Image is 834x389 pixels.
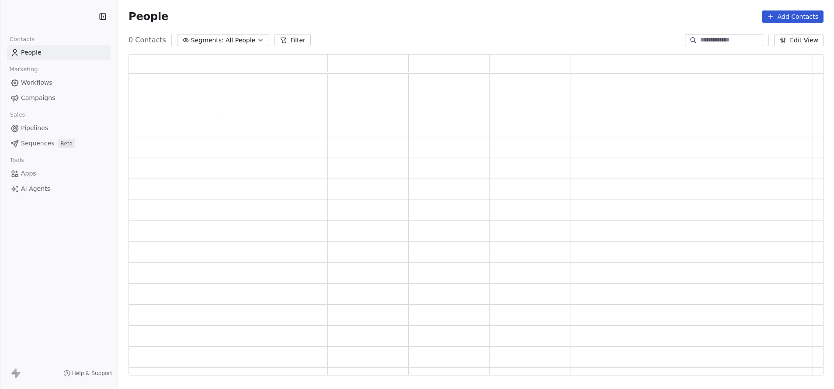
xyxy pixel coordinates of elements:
a: People [7,45,111,60]
button: Edit View [774,34,824,46]
span: Apps [21,169,36,178]
span: Segments: [191,36,224,45]
a: Pipelines [7,121,111,135]
span: Tools [6,154,28,167]
a: Workflows [7,76,111,90]
span: Help & Support [72,370,112,377]
a: Help & Support [63,370,112,377]
span: Beta [58,139,75,148]
span: Pipelines [21,124,48,133]
a: AI Agents [7,182,111,196]
span: People [21,48,42,57]
span: Sales [6,108,29,121]
a: Apps [7,166,111,181]
span: Campaigns [21,93,55,103]
span: AI Agents [21,184,50,193]
span: 0 Contacts [129,35,166,45]
span: People [129,10,168,23]
button: Add Contacts [762,10,824,23]
span: Contacts [6,33,38,46]
span: Marketing [6,63,42,76]
span: All People [226,36,255,45]
a: Campaigns [7,91,111,105]
button: Filter [275,34,311,46]
span: Workflows [21,78,52,87]
a: SequencesBeta [7,136,111,151]
span: Sequences [21,139,54,148]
